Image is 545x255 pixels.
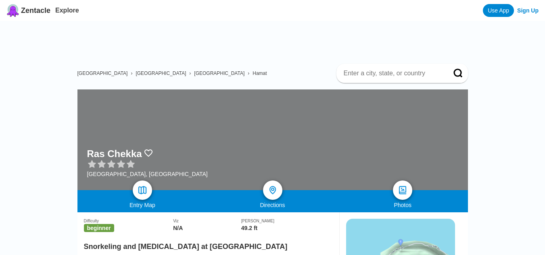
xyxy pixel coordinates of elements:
img: directions [268,185,278,195]
img: photos [398,185,407,195]
div: Directions [207,202,338,208]
img: map [138,185,147,195]
h2: Snorkeling and [MEDICAL_DATA] at [GEOGRAPHIC_DATA] [84,238,333,251]
div: 49.2 ft [241,225,333,231]
a: [GEOGRAPHIC_DATA] [194,70,244,76]
a: [GEOGRAPHIC_DATA] [136,70,186,76]
div: [GEOGRAPHIC_DATA], [GEOGRAPHIC_DATA] [87,171,208,177]
span: Zentacle [21,6,50,15]
span: › [131,70,132,76]
h1: Ras Chekka [87,148,142,160]
div: Photos [338,202,468,208]
a: Hamat [253,70,267,76]
a: Zentacle logoZentacle [6,4,50,17]
a: map [133,180,152,200]
a: [GEOGRAPHIC_DATA] [77,70,128,76]
a: Use App [483,4,514,17]
span: beginner [84,224,114,232]
input: Enter a city, state, or country [343,69,442,77]
a: photos [393,180,412,200]
div: Viz [173,219,241,223]
span: › [189,70,191,76]
div: Difficulty [84,219,173,223]
div: Entry Map [77,202,208,208]
span: › [248,70,249,76]
div: N/A [173,225,241,231]
a: Sign Up [517,7,539,14]
a: Explore [55,7,79,14]
img: Zentacle logo [6,4,19,17]
div: [PERSON_NAME] [241,219,333,223]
